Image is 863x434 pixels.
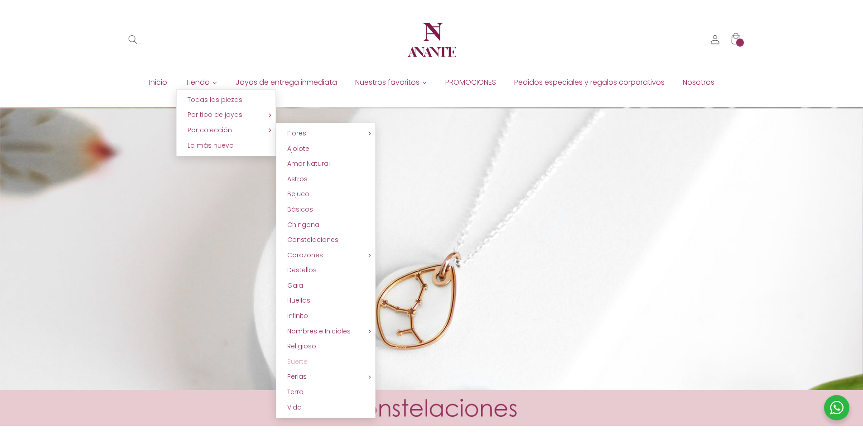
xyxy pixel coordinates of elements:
span: Lo más nuevo [188,141,234,150]
span: Chingona [287,220,319,229]
span: Bejuco [287,189,309,198]
a: Ajolote [276,141,376,157]
summary: Búsqueda [122,29,143,50]
span: Flores [287,129,306,138]
span: Inicio [149,77,167,87]
span: Vida [287,403,302,412]
a: Todas las piezas [176,92,276,108]
span: Amor Natural [287,159,330,168]
a: Constelaciones [276,232,376,248]
a: Por tipo de joyas [176,107,276,123]
a: Vida [276,400,376,415]
img: logo_orange.svg [14,14,22,22]
a: Nosotros [674,76,723,89]
div: Dominio [48,53,69,59]
a: Bejuco [276,187,376,202]
span: Religioso [287,342,316,351]
a: Gaia [276,278,376,294]
span: Destellos [287,265,317,275]
a: Perlas [276,369,376,385]
span: Astros [287,174,308,183]
span: Corazones [287,251,323,260]
a: Nombres e Iniciales [276,324,376,339]
div: Dominio: [DOMAIN_NAME] [24,24,101,31]
span: Nombres e Iniciales [287,327,351,336]
a: Huellas [276,293,376,309]
span: Ajolote [287,144,309,153]
a: Joyas de entrega inmediata [227,76,346,89]
img: Anante Joyería | Diseño en plata y oro [405,13,459,67]
span: Joyas de entrega inmediata [236,77,337,87]
span: Por colección [188,125,232,135]
img: website_grey.svg [14,24,22,31]
a: Anante Joyería | Diseño en plata y oro [401,9,463,71]
a: Terra [276,385,376,400]
a: Básicos [276,202,376,217]
span: Por tipo de joyas [188,110,242,119]
span: Terra [287,387,304,396]
a: Lo más nuevo [176,138,276,154]
span: PROMOCIONES [445,77,496,87]
span: Infinito [287,311,308,320]
a: Suerte [276,354,376,370]
a: Inicio [140,76,176,89]
div: Palabras clave [109,53,142,59]
a: Infinito [276,309,376,324]
span: Gaia [287,281,303,290]
img: tab_domain_overview_orange.svg [38,53,45,60]
a: Tienda [176,76,227,89]
a: Religioso [276,339,376,354]
a: Nuestros favoritos [346,76,436,89]
span: Básicos [287,205,313,214]
a: PROMOCIONES [436,76,505,89]
a: Por colección [176,123,276,138]
a: Destellos [276,263,376,278]
a: Astros [276,172,376,187]
span: Huellas [287,296,310,305]
span: Pedidos especiales y regalos corporativos [514,77,665,87]
span: Nuestros favoritos [355,77,419,87]
span: 1 [739,39,741,47]
span: Todas las piezas [188,95,242,104]
span: Constelaciones [287,235,338,244]
span: Tienda [185,77,210,87]
div: v 4.0.25 [25,14,44,22]
a: Pedidos especiales y regalos corporativos [505,76,674,89]
span: Perlas [287,372,307,381]
span: Nosotros [683,77,714,87]
span: Suerte [287,357,308,366]
a: Amor Natural [276,156,376,172]
a: Chingona [276,217,376,233]
a: Corazones [276,248,376,263]
img: tab_keywords_by_traffic_grey.svg [99,53,106,60]
a: Flores [276,126,376,141]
